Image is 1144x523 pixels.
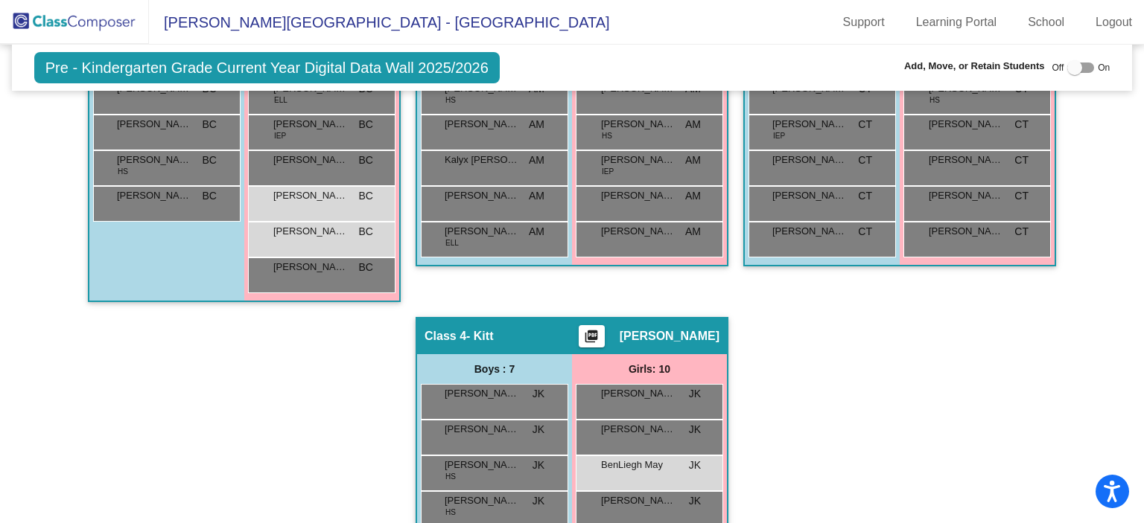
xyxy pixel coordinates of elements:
span: AM [529,153,544,168]
span: CT [858,188,872,204]
button: Print Students Details [579,325,605,347]
span: CT [1014,117,1029,132]
span: HS [445,471,456,482]
span: [PERSON_NAME] [445,188,519,203]
span: AM [529,188,544,204]
span: BC [359,224,373,240]
span: AM [685,117,701,132]
span: Kalyx [PERSON_NAME] [445,153,519,167]
span: BC [203,117,217,132]
span: [PERSON_NAME] [117,188,191,203]
span: - Kitt [466,329,493,344]
span: [PERSON_NAME] De La [PERSON_NAME] [445,224,519,239]
span: [PERSON_NAME] [445,386,519,401]
span: Off [1052,61,1064,74]
span: [PERSON_NAME] [445,458,519,472]
span: HS [929,94,940,106]
span: BC [203,188,217,204]
span: [PERSON_NAME] [772,188,847,203]
span: IEP [773,130,785,141]
span: [PERSON_NAME] [273,117,348,132]
span: AM [685,224,701,240]
span: AM [529,224,544,240]
span: [PERSON_NAME] [273,260,348,275]
div: Girls: 10 [572,354,727,384]
span: Class 4 [425,329,466,344]
span: BC [359,117,373,132]
span: [PERSON_NAME] [601,153,676,167]
span: [PERSON_NAME] [PERSON_NAME] [929,188,1003,203]
span: AM [529,117,544,132]
span: [PERSON_NAME] [117,153,191,167]
span: JK [533,422,544,437]
span: [PERSON_NAME] [772,117,847,132]
span: [PERSON_NAME] [445,493,519,508]
span: BC [359,153,373,168]
span: AM [685,188,701,204]
span: CT [1014,188,1029,204]
span: HS [118,166,128,177]
span: BC [359,260,373,275]
span: [PERSON_NAME] [601,117,676,132]
mat-icon: picture_as_pdf [582,329,600,350]
span: [PERSON_NAME] [PERSON_NAME] [117,117,191,132]
span: On [1098,61,1110,74]
span: [PERSON_NAME] [601,188,676,203]
span: IEP [602,166,614,177]
span: [PERSON_NAME] [601,422,676,437]
span: [PERSON_NAME] [620,329,719,344]
span: Add, Move, or Retain Students [904,59,1045,74]
span: JK [533,386,544,402]
span: BenLiegh May [601,458,676,472]
span: [PERSON_NAME] [273,224,348,239]
span: [PERSON_NAME] [601,493,676,508]
span: [PERSON_NAME] [772,224,847,239]
a: Support [831,10,897,34]
span: CT [858,224,872,240]
span: [PERSON_NAME] [929,117,1003,132]
span: [PERSON_NAME] [601,386,676,401]
a: Logout [1084,10,1144,34]
span: HS [602,130,612,141]
span: [PERSON_NAME] [929,224,1003,239]
span: [PERSON_NAME][GEOGRAPHIC_DATA] - [GEOGRAPHIC_DATA] [149,10,610,34]
span: BC [203,153,217,168]
div: Boys : 7 [417,354,572,384]
span: [PERSON_NAME] [445,117,519,132]
span: Pre - Kindergarten Grade Current Year Digital Data Wall 2025/2026 [34,52,500,83]
span: CT [858,117,872,132]
span: BC [359,188,373,204]
span: HS [445,94,456,106]
span: [PERSON_NAME] [273,153,348,167]
a: Learning Portal [904,10,1009,34]
span: ELL [274,94,287,106]
span: JK [689,386,701,402]
span: CT [1014,224,1029,240]
span: IEP [274,130,286,141]
span: AM [685,153,701,168]
span: [PERSON_NAME] [929,153,1003,167]
span: JK [689,422,701,437]
span: CT [858,153,872,168]
span: [PERSON_NAME] [601,224,676,239]
span: JK [689,458,701,473]
span: [PERSON_NAME] [273,188,348,203]
span: [PERSON_NAME] [445,422,519,437]
span: HS [445,507,456,518]
span: JK [689,493,701,509]
span: [PERSON_NAME] Oro [PERSON_NAME] [772,153,847,167]
span: ELL [445,237,459,248]
span: JK [533,493,544,509]
a: School [1016,10,1076,34]
span: CT [1014,153,1029,168]
span: JK [533,458,544,473]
